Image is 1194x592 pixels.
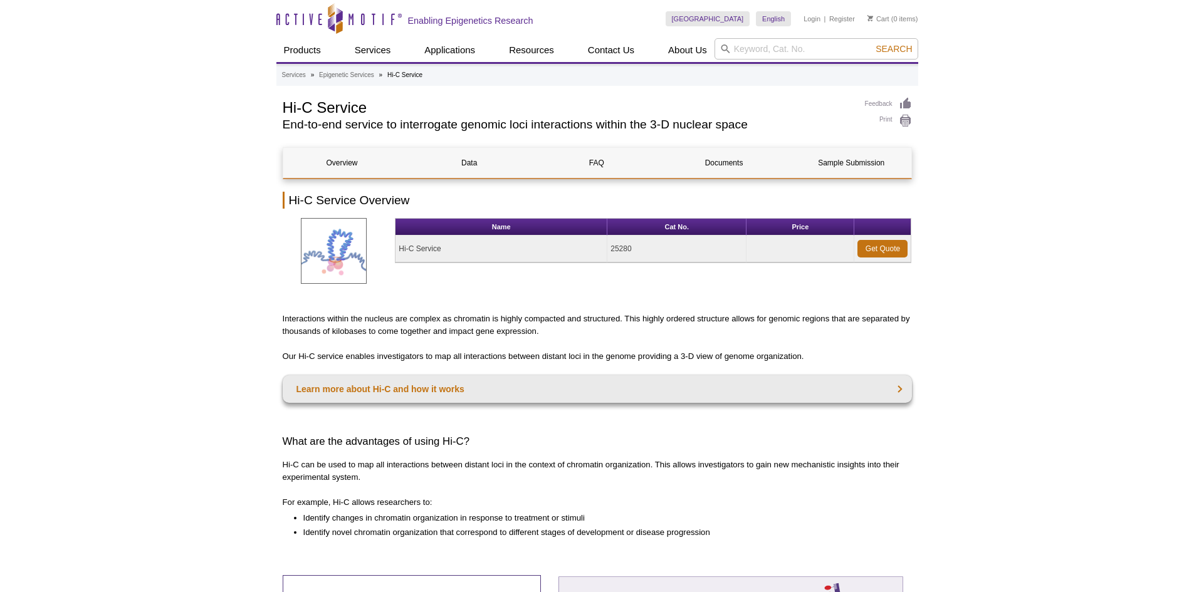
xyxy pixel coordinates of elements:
[301,218,367,284] img: Hi-C Service
[666,11,750,26] a: [GEOGRAPHIC_DATA]
[283,148,401,178] a: Overview
[538,148,656,178] a: FAQ
[395,236,607,262] td: Hi-C Service
[715,38,918,60] input: Keyword, Cat. No.
[303,512,899,524] li: Identify changes in chromatin organization in response to treatment or stimuli​
[283,434,912,449] h3: What are the advantages of using Hi-C?
[276,38,328,62] a: Products
[303,526,899,539] li: Identify novel chromatin organization that correspond to different stages of development or disea...
[804,14,820,23] a: Login
[411,148,528,178] a: Data
[319,70,374,81] a: Epigenetic Services
[829,14,855,23] a: Register
[865,114,912,128] a: Print
[872,43,916,55] button: Search
[857,240,908,257] a: Get Quote
[867,14,889,23] a: Cart
[283,192,912,209] h2: Hi-C Service Overview
[865,97,912,111] a: Feedback
[283,496,912,509] p: For example, Hi-C allows researchers to:
[665,148,783,178] a: Documents
[283,313,912,338] p: Interactions within the nucleus are complex as chromatin is highly compacted and structured. This...
[408,15,533,26] h2: Enabling Epigenetics Research
[756,11,791,26] a: English
[824,11,826,26] li: |
[387,71,422,78] li: Hi-C Service
[580,38,642,62] a: Contact Us
[283,375,912,403] a: Learn more about Hi-C and how it works
[283,97,852,116] h1: Hi-C Service
[283,459,912,484] p: Hi-C can be used to map all interactions between distant loci in the context of chromatin organiz...
[867,11,918,26] li: (0 items)
[282,70,306,81] a: Services
[379,71,383,78] li: »
[867,15,873,21] img: Your Cart
[746,219,854,236] th: Price
[395,219,607,236] th: Name
[347,38,399,62] a: Services
[792,148,910,178] a: Sample Submission
[607,219,746,236] th: Cat No.
[283,119,852,130] h2: End-to-end service to interrogate genomic loci interactions within the 3-D nuclear space​
[311,71,315,78] li: »
[283,350,912,363] p: Our Hi-C service enables investigators to map all interactions between distant loci in the genome...
[661,38,715,62] a: About Us
[501,38,562,62] a: Resources
[417,38,483,62] a: Applications
[607,236,746,262] td: 25280
[876,44,912,54] span: Search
